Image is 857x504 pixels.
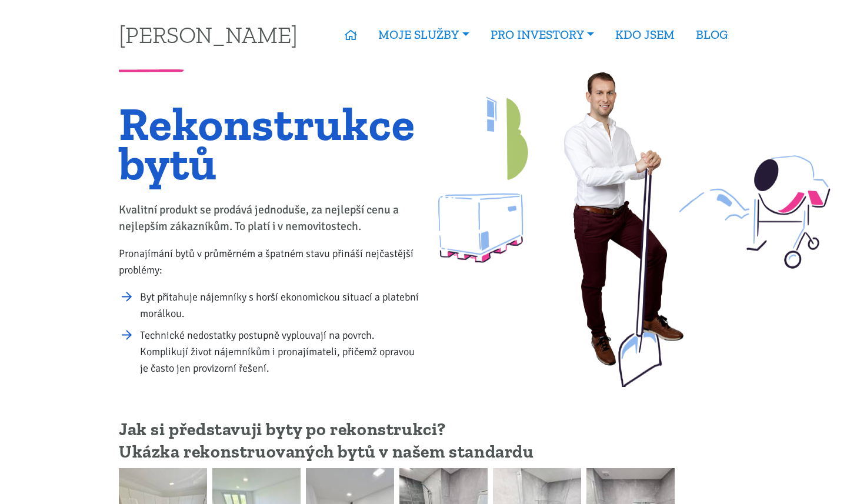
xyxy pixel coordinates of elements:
[119,419,738,463] h2: Jak si představuji byty po rekonstrukci? Ukázka rekonstruovaných bytů v našem standardu
[140,327,421,376] li: Technické nedostatky postupně vyplouvají na povrch. Komplikují život nájemníkům i pronajímateli, ...
[368,21,479,48] a: MOJE SLUŽBY
[605,21,685,48] a: KDO JSEM
[119,23,298,46] a: [PERSON_NAME]
[685,21,738,48] a: BLOG
[480,21,605,48] a: PRO INVESTORY
[140,289,421,322] li: Byt přitahuje nájemníky s horší ekonomickou situací a platební morálkou.
[119,104,421,183] h1: Rekonstrukce bytů
[119,202,421,235] p: Kvalitní produkt se prodává jednoduše, za nejlepší cenu a nejlepším zákazníkům. To platí i v nemo...
[119,245,421,278] p: Pronajímání bytů v průměrném a špatném stavu přináší nejčastější problémy:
